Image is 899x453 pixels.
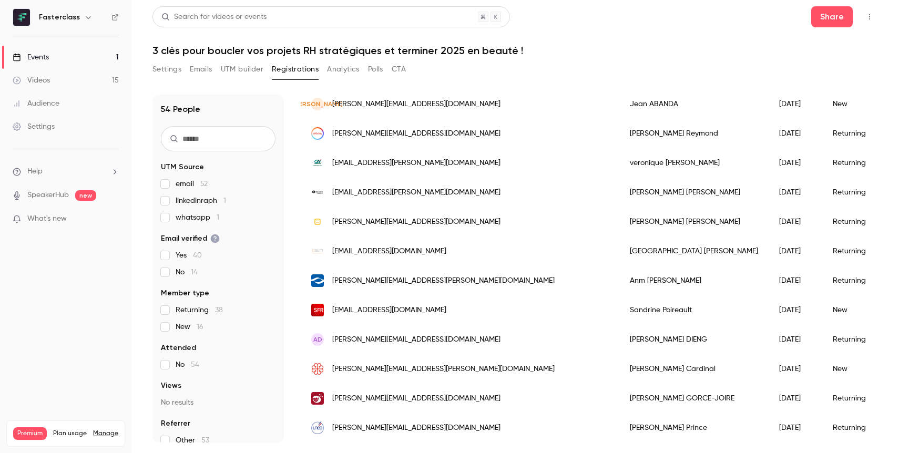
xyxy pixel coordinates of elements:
[176,250,202,261] span: Yes
[769,413,822,442] div: [DATE]
[822,295,888,325] div: New
[822,325,888,354] div: Returning
[822,89,888,119] div: New
[619,178,769,207] div: [PERSON_NAME] [PERSON_NAME]
[17,27,25,36] img: website_grey.svg
[272,61,319,78] button: Registrations
[311,215,324,228] img: telenetgroup.be
[619,236,769,266] div: [GEOGRAPHIC_DATA] [PERSON_NAME]
[311,421,324,434] img: groupe-uneo.fr
[161,288,209,298] span: Member type
[332,334,500,345] span: [PERSON_NAME][EMAIL_ADDRESS][DOMAIN_NAME]
[822,384,888,413] div: Returning
[811,6,853,27] button: Share
[13,52,49,63] div: Events
[201,437,209,444] span: 53
[619,413,769,442] div: [PERSON_NAME] Prince
[311,127,324,140] img: skillsday.com
[13,9,30,26] img: Fasterclass
[619,89,769,119] div: Jean ABANDA
[332,246,446,257] span: [EMAIL_ADDRESS][DOMAIN_NAME]
[27,27,119,36] div: Domaine: [DOMAIN_NAME]
[769,384,822,413] div: [DATE]
[176,212,219,223] span: whatsapp
[27,166,43,177] span: Help
[217,214,219,221] span: 1
[311,157,324,169] img: ca-charente-perigord.fr
[13,98,59,109] div: Audience
[311,392,324,405] img: limagrain.com
[293,99,343,109] span: [PERSON_NAME]
[332,364,555,375] span: [PERSON_NAME][EMAIL_ADDRESS][PERSON_NAME][DOMAIN_NAME]
[822,236,888,266] div: Returning
[161,162,275,446] section: facet-groups
[619,295,769,325] div: Sandrine Poireault
[332,99,500,110] span: [PERSON_NAME][EMAIL_ADDRESS][DOMAIN_NAME]
[176,435,209,446] span: Other
[176,179,208,189] span: email
[200,180,208,188] span: 52
[332,187,500,198] span: [EMAIL_ADDRESS][PERSON_NAME][DOMAIN_NAME]
[822,148,888,178] div: Returning
[75,190,96,201] span: new
[311,274,324,287] img: crl.com
[39,12,80,23] h6: Fasterclass
[619,354,769,384] div: [PERSON_NAME] Cardinal
[769,295,822,325] div: [DATE]
[769,119,822,148] div: [DATE]
[191,361,199,368] span: 54
[190,61,212,78] button: Emails
[332,305,446,316] span: [EMAIL_ADDRESS][DOMAIN_NAME]
[769,148,822,178] div: [DATE]
[29,17,52,25] div: v 4.0.25
[53,429,87,438] span: Plan usage
[619,325,769,354] div: [PERSON_NAME] DIENG
[27,213,67,224] span: What's new
[769,89,822,119] div: [DATE]
[13,75,50,86] div: Videos
[822,413,888,442] div: Returning
[769,207,822,236] div: [DATE]
[311,245,324,258] img: ipsum.fr
[822,354,888,384] div: New
[221,61,263,78] button: UTM builder
[332,217,500,228] span: [PERSON_NAME][EMAIL_ADDRESS][DOMAIN_NAME]
[332,158,500,169] span: [EMAIL_ADDRESS][PERSON_NAME][DOMAIN_NAME]
[769,325,822,354] div: [DATE]
[619,266,769,295] div: Anm [PERSON_NAME]
[822,119,888,148] div: Returning
[313,335,322,344] span: AD
[311,304,324,316] img: neuf.fr
[223,197,226,204] span: 1
[176,267,198,277] span: No
[327,61,360,78] button: Analytics
[619,148,769,178] div: veronique [PERSON_NAME]
[152,44,878,57] h1: 3 clés pour boucler vos projets RH stratégiques et terminer 2025 en beauté !
[215,306,223,314] span: 38
[161,380,181,391] span: Views
[769,266,822,295] div: [DATE]
[161,233,220,244] span: Email verified
[161,103,200,116] h1: 54 People
[191,269,198,276] span: 14
[13,166,119,177] li: help-dropdown-opener
[13,427,47,440] span: Premium
[619,207,769,236] div: [PERSON_NAME] [PERSON_NAME]
[152,61,181,78] button: Settings
[176,195,226,206] span: linkedinraph
[619,119,769,148] div: [PERSON_NAME] Reymond
[197,323,203,331] span: 16
[119,66,128,75] img: tab_keywords_by_traffic_grey.svg
[161,162,204,172] span: UTM Source
[161,418,190,429] span: Referrer
[161,397,275,408] p: No results
[161,343,196,353] span: Attended
[27,190,69,201] a: SpeakerHub
[193,252,202,259] span: 40
[131,67,161,74] div: Mots-clés
[769,178,822,207] div: [DATE]
[311,186,324,199] img: omegro.com
[176,305,223,315] span: Returning
[43,66,51,75] img: tab_domain_overview_orange.svg
[311,363,324,375] img: montreal.ca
